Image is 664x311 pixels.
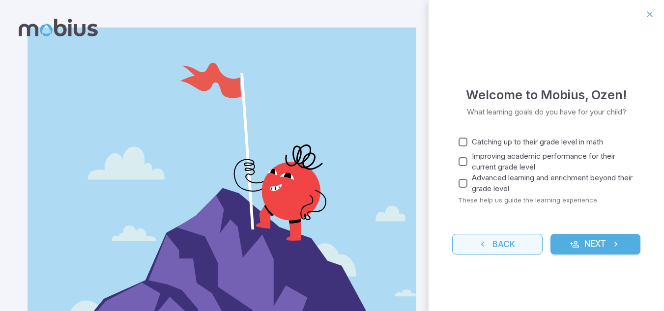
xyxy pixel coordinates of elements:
[467,107,626,117] p: What learning goals do you have for your child?
[466,85,627,105] h4: Welcome to Mobius , Ozen !
[550,234,641,254] button: Next
[472,151,633,172] span: Improving academic performance for their current grade level
[472,137,603,147] span: Catching up to their grade level in math
[472,172,633,194] span: Advanced learning and enrichment beyond their grade level
[458,196,640,204] p: These help us guide the learning experience.
[452,234,543,254] button: Back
